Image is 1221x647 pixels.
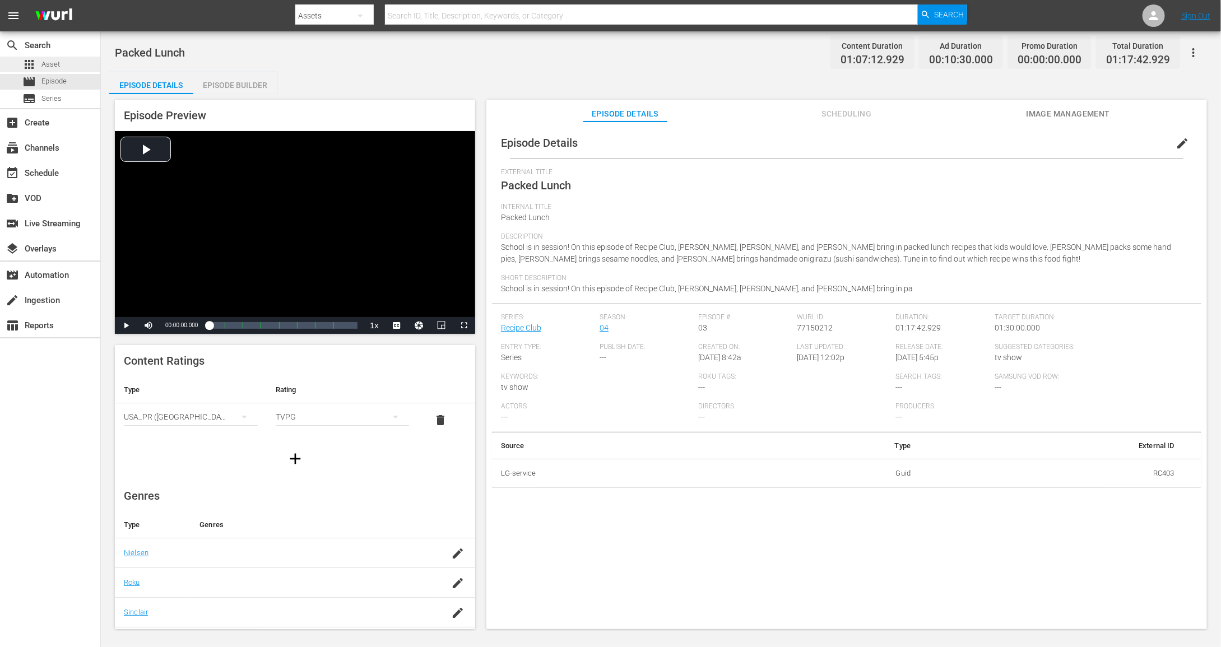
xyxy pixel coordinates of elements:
span: --- [896,383,903,392]
button: delete [427,407,454,434]
div: Ad Duration [929,38,993,54]
span: 01:07:12.929 [841,54,904,67]
span: Episode #: [698,313,791,322]
span: 01:17:42.929 [1106,54,1170,67]
div: Episode Builder [193,72,277,99]
th: Genres [191,511,437,538]
span: Live Streaming [6,217,19,230]
span: Asset [41,59,60,70]
a: Sinclair [124,608,148,616]
td: RC403 [920,459,1183,488]
span: Asset [22,58,36,71]
span: Internal Title [501,203,1187,212]
span: Entry Type: [501,343,594,352]
span: 01:17:42.929 [896,323,941,332]
span: Create [6,116,19,129]
span: Search Tags: [896,373,989,381]
span: Created On: [698,343,791,352]
button: Fullscreen [453,317,475,334]
span: [DATE] 8:42a [698,353,741,362]
span: [DATE] 12:02p [797,353,845,362]
span: Series [41,93,62,104]
th: Source [492,432,753,459]
a: Roku [124,578,140,587]
span: Overlays [6,242,19,255]
span: Channels [6,141,19,155]
a: 04 [600,323,609,332]
button: Episode Builder [193,72,277,94]
button: Jump To Time [408,317,430,334]
span: --- [698,383,705,392]
th: Type [115,511,191,538]
span: Episode [41,76,67,87]
span: Packed Lunch [501,179,571,192]
span: Genres [124,489,160,502]
span: 77150212 [797,323,833,332]
span: Search [6,39,19,52]
span: --- [600,353,606,362]
span: Target Duration: [995,313,1186,322]
span: Episode Details [501,136,578,150]
span: Season: [600,313,693,322]
span: Packed Lunch [501,213,550,222]
th: External ID [920,432,1183,459]
span: --- [995,383,1001,392]
span: Description [501,232,1187,241]
div: Episode Details [109,72,193,99]
button: edit [1169,130,1196,157]
button: Episode Details [109,72,193,94]
span: Packed Lunch [115,46,185,59]
span: Suggested Categories: [995,343,1186,352]
span: Scheduling [805,107,889,121]
span: Producers [896,402,1088,411]
th: Rating [267,376,419,403]
button: Captions [386,317,408,334]
span: VOD [6,192,19,205]
span: delete [434,413,447,427]
span: Ingestion [6,294,19,307]
td: Guid [753,459,920,488]
a: Nielsen [124,548,148,557]
button: Playback Rate [363,317,386,334]
span: tv show [501,383,528,392]
span: Actors [501,402,693,411]
span: menu [7,9,20,22]
span: --- [896,412,903,421]
span: 00:00:00.000 [165,322,198,328]
span: Short Description [501,274,1187,283]
table: simple table [492,432,1201,488]
span: 03 [698,323,707,332]
button: Search [918,4,967,25]
span: --- [501,412,508,421]
span: --- [698,412,705,421]
span: Image Management [1026,107,1110,121]
div: USA_PR ([GEOGRAPHIC_DATA] ([GEOGRAPHIC_DATA])) [124,401,258,432]
div: TVPG [276,401,410,432]
span: Search [934,4,964,25]
span: Publish Date: [600,343,693,352]
span: [DATE] 5:45p [896,353,939,362]
span: Keywords: [501,373,693,381]
div: Total Duration [1106,38,1170,54]
a: Recipe Club [501,323,541,332]
span: Release Date: [896,343,989,352]
span: Episode Details [583,107,667,121]
span: Series [22,92,36,105]
span: Roku Tags: [698,373,890,381]
button: Picture-in-Picture [430,317,453,334]
span: 00:10:30.000 [929,54,993,67]
span: Directors [698,402,890,411]
span: Samsung VOD Row: [995,373,1088,381]
th: Type [115,376,267,403]
img: ans4CAIJ8jUAAAAAAAAAAAAAAAAAAAAAAAAgQb4GAAAAAAAAAAAAAAAAAAAAAAAAJMjXAAAAAAAAAAAAAAAAAAAAAAAAgAT5G... [27,3,81,29]
div: Content Duration [841,38,904,54]
span: Schedule [6,166,19,180]
table: simple table [115,376,475,438]
span: Reports [6,319,19,332]
span: Series: [501,313,594,322]
span: Duration: [896,313,989,322]
span: External Title [501,168,1187,177]
span: Wurl ID: [797,313,890,322]
span: Content Ratings [124,354,205,367]
span: Last Updated: [797,343,890,352]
